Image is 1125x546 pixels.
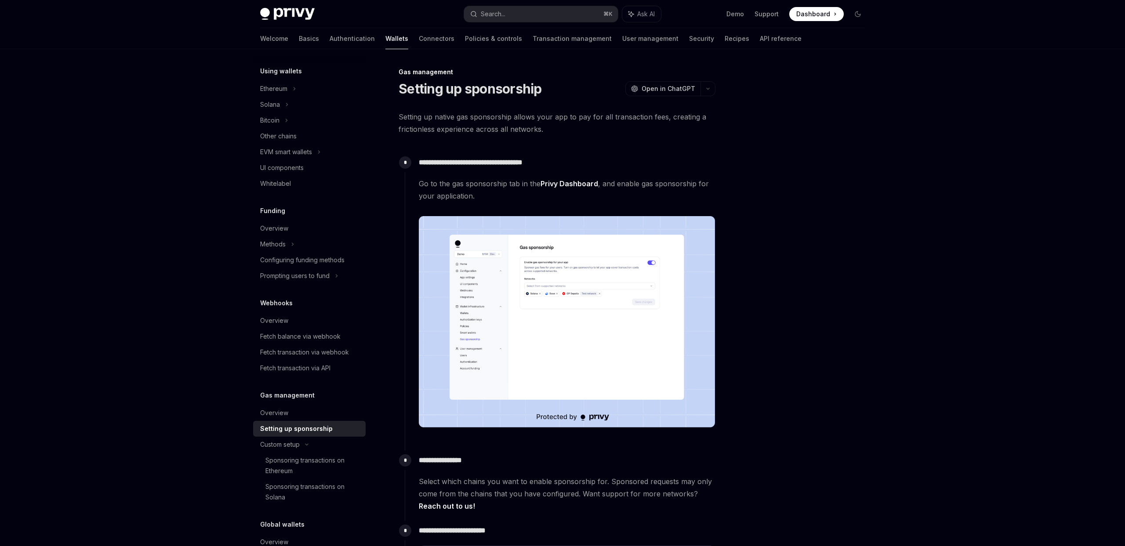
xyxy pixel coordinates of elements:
button: Search...⌘K [464,6,618,22]
div: Configuring funding methods [260,255,345,265]
a: Policies & controls [465,28,522,49]
a: Overview [253,313,366,329]
a: Overview [253,405,366,421]
a: API reference [760,28,802,49]
div: Bitcoin [260,115,279,126]
div: UI components [260,163,304,173]
h5: Using wallets [260,66,302,76]
h5: Global wallets [260,519,305,530]
div: Solana [260,99,280,110]
button: Toggle dark mode [851,7,865,21]
a: Security [689,28,714,49]
a: Dashboard [789,7,844,21]
div: Whitelabel [260,178,291,189]
button: Ask AI [622,6,661,22]
div: Sponsoring transactions on Ethereum [265,455,360,476]
a: Sponsoring transactions on Ethereum [253,452,366,479]
a: Transaction management [533,28,612,49]
a: Authentication [330,28,375,49]
div: Setting up sponsorship [260,423,333,434]
a: User management [622,28,679,49]
span: ⌘ K [603,11,613,18]
div: Overview [260,223,288,234]
span: Go to the gas sponsorship tab in the , and enable gas sponsorship for your application. [419,177,715,202]
a: Recipes [725,28,749,49]
div: Fetch transaction via API [260,363,330,373]
div: Ethereum [260,83,287,94]
div: Fetch balance via webhook [260,331,341,342]
a: UI components [253,160,366,176]
div: Methods [260,239,286,249]
div: Overview [260,315,288,326]
a: Whitelabel [253,176,366,192]
div: Custom setup [260,439,300,450]
a: Sponsoring transactions on Solana [253,479,366,505]
a: Welcome [260,28,288,49]
h5: Webhooks [260,298,293,308]
img: dark logo [260,8,315,20]
span: Setting up native gas sponsorship allows your app to pay for all transaction fees, creating a fri... [399,111,715,135]
div: Gas management [399,68,715,76]
a: Fetch balance via webhook [253,329,366,344]
a: Fetch transaction via webhook [253,344,366,360]
a: Privy Dashboard [541,179,598,188]
a: Configuring funding methods [253,252,366,268]
h1: Setting up sponsorship [399,81,542,97]
a: Connectors [419,28,454,49]
a: Wallets [385,28,408,49]
div: Sponsoring transactions on Solana [265,481,360,503]
div: Overview [260,408,288,418]
a: Other chains [253,128,366,144]
span: Dashboard [796,10,830,18]
div: Other chains [260,131,297,141]
h5: Funding [260,206,285,216]
a: Basics [299,28,319,49]
a: Fetch transaction via API [253,360,366,376]
a: Support [755,10,779,18]
a: Overview [253,221,366,236]
a: Reach out to us! [419,502,475,511]
button: Open in ChatGPT [625,81,700,96]
h5: Gas management [260,390,315,401]
div: Prompting users to fund [260,271,330,281]
span: Select which chains you want to enable sponsorship for. Sponsored requests may only come from the... [419,475,715,512]
a: Setting up sponsorship [253,421,366,437]
span: Ask AI [637,10,655,18]
img: images/gas-sponsorship.png [419,216,715,428]
div: EVM smart wallets [260,147,312,157]
div: Search... [481,9,505,19]
a: Demo [726,10,744,18]
span: Open in ChatGPT [642,84,695,93]
div: Fetch transaction via webhook [260,347,349,358]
